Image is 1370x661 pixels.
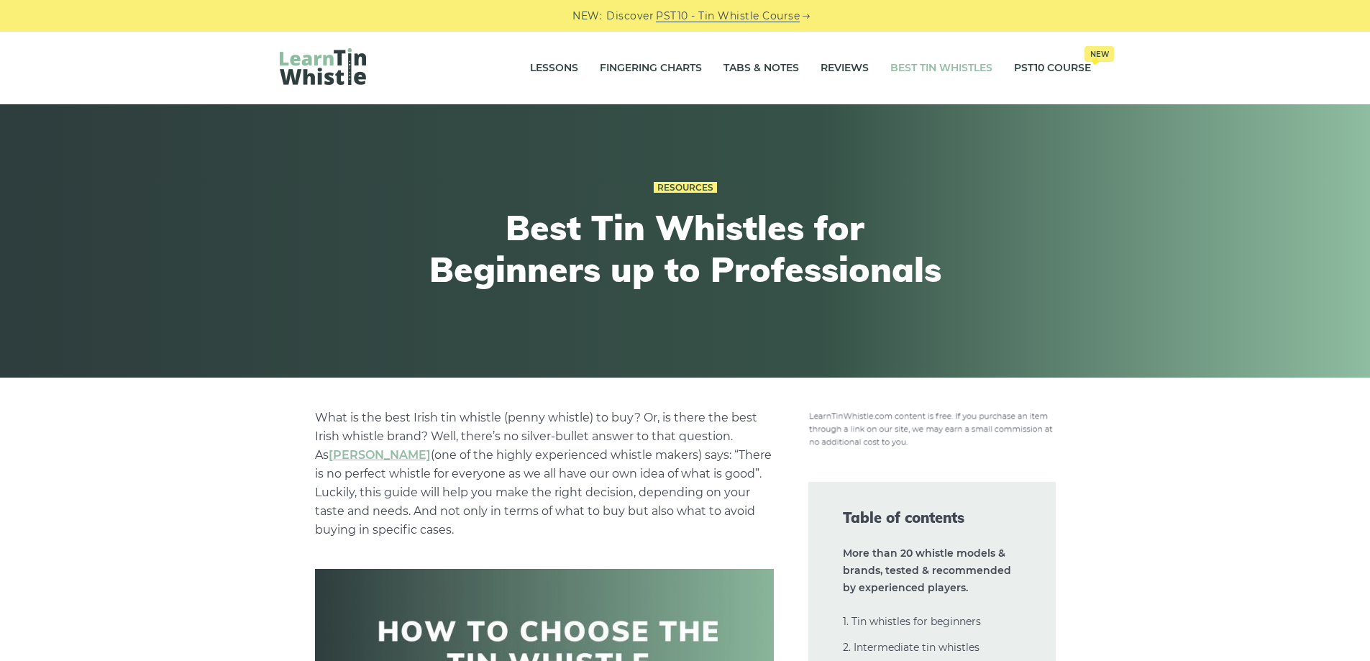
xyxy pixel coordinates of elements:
img: disclosure [808,409,1056,447]
a: Resources [654,182,717,193]
h1: Best Tin Whistles for Beginners up to Professionals [421,207,950,290]
img: LearnTinWhistle.com [280,48,366,85]
a: Tabs & Notes [723,50,799,86]
a: PST10 CourseNew [1014,50,1091,86]
strong: More than 20 whistle models & brands, tested & recommended by experienced players. [843,547,1011,594]
a: undefined (opens in a new tab) [329,448,431,462]
a: Best Tin Whistles [890,50,992,86]
a: Lessons [530,50,578,86]
a: Reviews [821,50,869,86]
a: 2. Intermediate tin whistles [843,641,979,654]
a: Fingering Charts [600,50,702,86]
p: What is the best Irish tin whistle (penny whistle) to buy? Or, is there the best Irish whistle br... [315,409,774,539]
a: 1. Tin whistles for beginners [843,615,981,628]
span: Table of contents [843,508,1021,528]
span: New [1084,46,1114,62]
